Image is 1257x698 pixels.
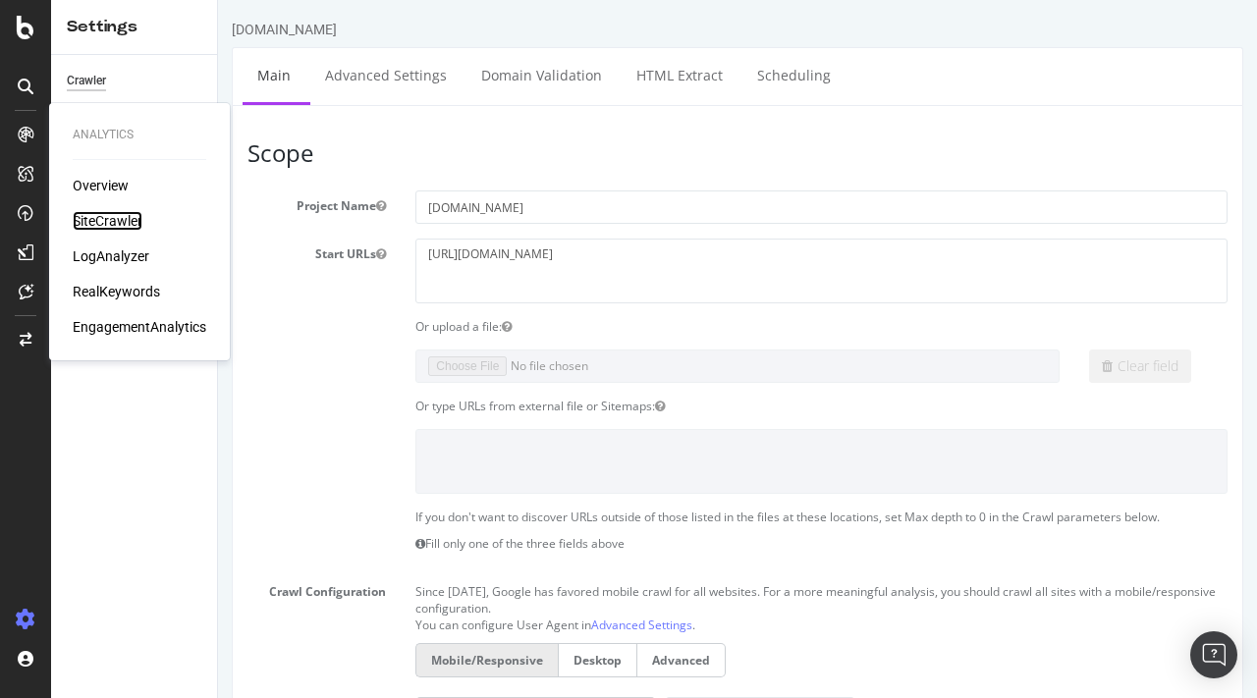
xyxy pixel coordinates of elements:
[373,617,474,633] a: Advanced Settings
[197,509,1010,525] p: If you don't want to discover URLs outside of those listed in the files at these locations, set M...
[67,71,106,91] div: Crawler
[197,617,1010,633] p: You can configure User Agent in .
[67,16,201,38] div: Settings
[14,20,119,39] div: [DOMAIN_NAME]
[29,140,1010,166] h3: Scope
[15,576,183,600] label: Crawl Configuration
[158,245,168,262] button: Start URLs
[340,643,419,677] label: Desktop
[73,246,149,266] a: LogAnalyzer
[67,99,203,120] a: Keywords
[73,317,206,337] a: EngagementAnalytics
[248,48,399,102] a: Domain Validation
[197,535,1010,552] p: Fill only one of the three fields above
[73,211,142,231] a: SiteCrawler
[67,71,203,91] a: Crawler
[183,318,1024,335] div: Or upload a file:
[73,127,206,143] div: Analytics
[67,99,119,120] div: Keywords
[15,239,183,262] label: Start URLs
[419,643,508,677] label: Advanced
[197,239,1010,302] textarea: [URL][DOMAIN_NAME]
[524,48,628,102] a: Scheduling
[404,48,519,102] a: HTML Extract
[73,176,129,195] a: Overview
[158,197,168,214] button: Project Name
[15,190,183,214] label: Project Name
[73,282,160,301] a: RealKeywords
[25,48,87,102] a: Main
[183,398,1024,414] div: Or type URLs from external file or Sitemaps:
[1190,631,1237,678] div: Open Intercom Messenger
[197,576,1010,617] p: Since [DATE], Google has favored mobile crawl for all websites. For a more meaningful analysis, y...
[197,643,340,677] label: Mobile/Responsive
[92,48,244,102] a: Advanced Settings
